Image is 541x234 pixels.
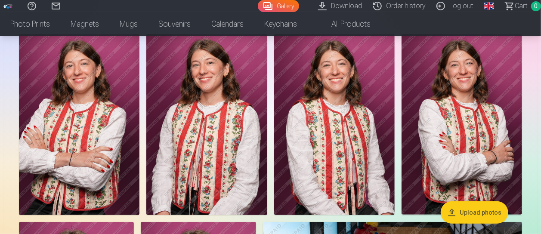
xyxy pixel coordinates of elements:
button: Upload photos [441,201,508,224]
a: Mugs [109,12,148,36]
a: Souvenirs [148,12,201,36]
a: All products [307,12,381,36]
a: Keychains [254,12,307,36]
a: Calendars [201,12,254,36]
span: 0 [531,1,541,11]
span: Сart [515,1,528,11]
img: /fa1 [3,3,13,9]
a: Magnets [60,12,109,36]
